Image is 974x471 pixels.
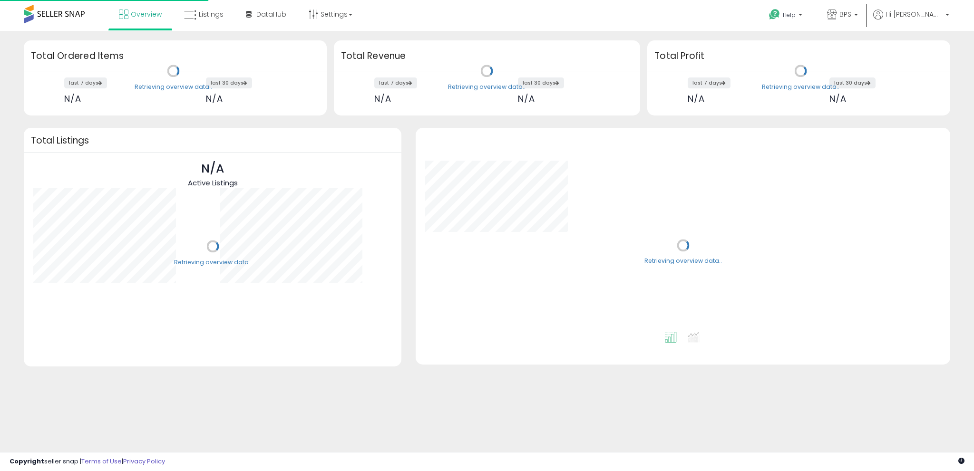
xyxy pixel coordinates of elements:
div: Retrieving overview data.. [762,83,839,91]
i: Get Help [769,9,780,20]
a: Help [761,1,812,31]
div: Retrieving overview data.. [174,258,252,267]
div: Retrieving overview data.. [644,257,722,266]
span: DataHub [256,10,286,19]
a: Hi [PERSON_NAME] [873,10,949,31]
span: Listings [199,10,224,19]
span: BPS [839,10,851,19]
span: Hi [PERSON_NAME] [886,10,943,19]
div: Retrieving overview data.. [448,83,526,91]
span: Help [783,11,796,19]
span: Overview [131,10,162,19]
div: Retrieving overview data.. [135,83,212,91]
